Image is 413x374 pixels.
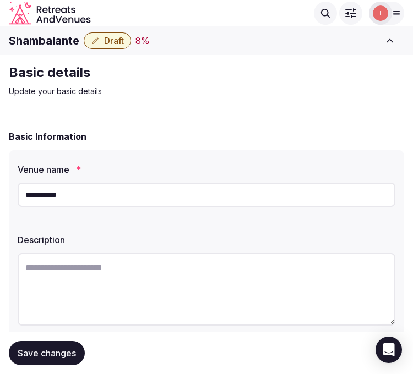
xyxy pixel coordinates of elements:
button: 8% [135,34,150,47]
button: Draft [84,32,131,49]
label: Venue name [18,165,395,174]
label: Description [18,235,395,244]
h1: Shambalante [9,33,79,48]
img: Irene Gonzales [373,5,388,21]
div: Open Intercom Messenger [376,337,402,363]
svg: Retreats and Venues company logo [9,2,91,25]
span: Save changes [18,348,76,359]
span: Draft [104,35,124,46]
a: Visit the homepage [9,2,91,25]
h2: Basic details [9,64,379,81]
button: Toggle sidebar [376,29,404,53]
div: 8 % [135,34,150,47]
h2: Basic Information [9,130,86,143]
p: Update your basic details [9,86,379,97]
button: Save changes [9,341,85,365]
